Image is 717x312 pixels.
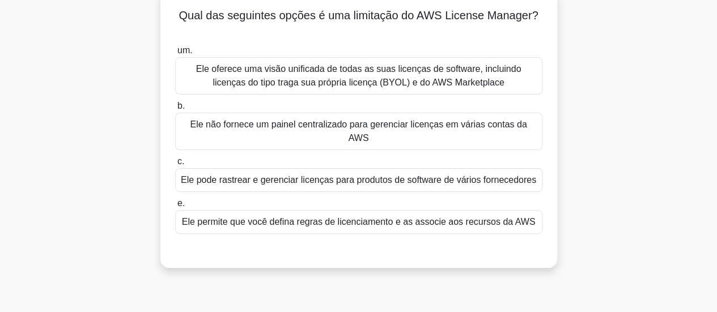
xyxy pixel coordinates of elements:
[177,156,184,166] font: c.
[177,45,193,55] font: um.
[177,198,185,208] font: e.
[181,175,536,185] font: Ele pode rastrear e gerenciar licenças para produtos de software de vários fornecedores
[190,119,527,143] font: Ele não fornece um painel centralizado para gerenciar licenças em várias contas da AWS
[182,217,536,226] font: Ele permite que você defina regras de licenciamento e as associe aos recursos da AWS
[177,101,185,110] font: b.
[179,9,538,22] font: Qual das seguintes opções é uma limitação do AWS License Manager?
[196,64,521,87] font: Ele oferece uma visão unificada de todas as suas licenças de software, incluindo licenças do tipo...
